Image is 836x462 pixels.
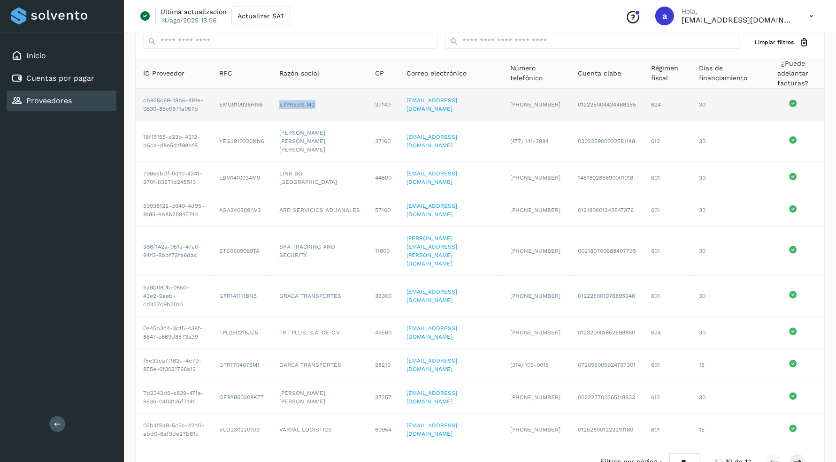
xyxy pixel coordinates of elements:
[368,162,399,194] td: 44500
[7,45,116,66] div: Inicio
[755,38,794,46] span: Limpiar filtros
[644,349,691,381] td: 601
[406,97,457,112] a: [EMAIL_ADDRESS][DOMAIN_NAME]
[510,207,560,213] span: [PHONE_NUMBER]
[212,414,272,446] td: VLO230220PJ3
[368,349,399,381] td: 28219
[136,317,212,349] td: 0e45b3c4-3cf5-438f-8647-e869d8573a39
[272,162,368,194] td: LINK BG [GEOGRAPHIC_DATA]
[161,16,217,24] p: 14/ago/2025 13:56
[7,91,116,111] div: Proveedores
[368,194,399,227] td: 57160
[571,349,644,381] td: 072095005924797301
[406,134,457,149] a: [EMAIL_ADDRESS][DOMAIN_NAME]
[571,227,644,276] td: 002180700688407735
[644,381,691,414] td: 612
[368,276,399,317] td: 36300
[571,276,644,317] td: 012225001976895946
[279,68,319,78] span: Razón social
[368,227,399,276] td: 11800
[571,162,644,194] td: 145180286690001018
[510,329,560,336] span: [PHONE_NUMBER]
[510,426,560,433] span: [PHONE_NUMBER]
[406,422,457,437] a: [EMAIL_ADDRESS][DOMAIN_NAME]
[510,63,563,83] span: Número telefónico
[212,89,272,121] td: EMG910926HN6
[691,317,762,349] td: 30
[212,194,272,227] td: ASA240809IW2
[406,357,457,372] a: [EMAIL_ADDRESS][DOMAIN_NAME]
[212,381,272,414] td: OEPA850308K77
[691,194,762,227] td: 30
[212,276,272,317] td: GFR141111BN5
[272,317,368,349] td: TRT PLUS, S.A. DE C.V.
[652,63,684,83] span: Régimen fiscal
[644,227,691,276] td: 601
[644,162,691,194] td: 601
[578,68,621,78] span: Cuenta clabe
[272,121,368,162] td: [PERSON_NAME] [PERSON_NAME] [PERSON_NAME]
[272,276,368,317] td: GRACA TRANSPORTES
[406,235,457,267] a: [PERSON_NAME][EMAIL_ADDRESS][PERSON_NAME][DOMAIN_NAME]
[510,362,549,368] span: (314) 103-0015
[212,162,272,194] td: LBM1410034M9
[26,74,94,83] a: Cuentas por pagar
[212,227,272,276] td: STS0609069TA
[406,203,457,218] a: [EMAIL_ADDRESS][DOMAIN_NAME]
[7,68,116,89] div: Cuentas por pagar
[571,121,644,162] td: 030225900022581148
[272,381,368,414] td: [PERSON_NAME] [PERSON_NAME]
[691,381,762,414] td: 30
[272,194,368,227] td: ARD SERVICIOS ADUANALES
[682,8,794,15] p: Hola,
[510,248,560,254] span: [PHONE_NUMBER]
[644,194,691,227] td: 601
[136,89,212,121] td: cb925c69-18b6-491e-9630-85c0671a057b
[682,15,794,24] p: administracion1@mablo.mx
[699,63,754,83] span: Días de financiamiento
[375,68,384,78] span: CP
[161,8,227,16] p: Última actualización
[368,414,399,446] td: 60954
[691,349,762,381] td: 15
[510,293,560,299] span: [PHONE_NUMBER]
[644,276,691,317] td: 601
[510,138,549,144] span: (477) 141-3984
[26,51,46,60] a: Inicio
[368,317,399,349] td: 45560
[136,162,212,194] td: 798eebdf-0d10-4341-970f-03571d245513
[571,414,644,446] td: 012528001222219180
[747,34,817,51] button: Limpiar filtros
[272,349,368,381] td: GARCA TRANSPORTES
[272,227,368,276] td: SKA TRACKING AND SECURITY
[136,121,212,162] td: 18f15155-e23b-4212-b5ca-d8e5d1f98bf8
[644,89,691,121] td: 624
[571,317,644,349] td: 012320001652598860
[691,89,762,121] td: 30
[406,170,457,185] a: [EMAIL_ADDRESS][DOMAIN_NAME]
[571,89,644,121] td: 012225004434488355
[510,394,560,401] span: [PHONE_NUMBER]
[136,349,212,381] td: f5e33ca7-182c-4e79-855e-6f3021766a12
[510,174,560,181] span: [PHONE_NUMBER]
[691,121,762,162] td: 30
[644,121,691,162] td: 612
[368,381,399,414] td: 37257
[136,276,212,317] td: 5a8b080b-0850-43e2-9aeb-cd427c9b3010
[406,390,457,405] a: [EMAIL_ADDRESS][DOMAIN_NAME]
[219,68,232,78] span: RFC
[691,162,762,194] td: 30
[368,121,399,162] td: 37160
[644,317,691,349] td: 624
[691,414,762,446] td: 15
[368,89,399,121] td: 37140
[238,13,284,19] span: Actualizar SAT
[406,68,467,78] span: Correo electrónico
[212,121,272,162] td: YEGJ910220NN6
[272,414,368,446] td: VARPAL LOGISTICS
[136,414,212,446] td: 02b4f6a8-5c5c-42d0-abd0-6af9de27b81c
[691,227,762,276] td: 30
[136,381,212,414] td: 7d2342d6-e839-471a-953e-0403135f7181
[26,96,72,105] a: Proveedores
[571,381,644,414] td: 002225700365118833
